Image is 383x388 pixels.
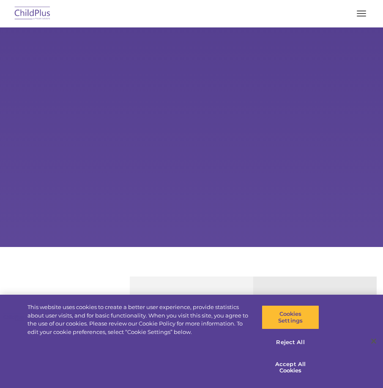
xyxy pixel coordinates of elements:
button: Reject All [262,334,319,351]
button: Accept All Cookies [262,355,319,380]
img: ChildPlus by Procare Solutions [13,4,52,24]
button: Close [364,332,383,350]
button: Cookies Settings [262,305,319,329]
div: This website uses cookies to create a better user experience, provide statistics about user visit... [27,303,250,336]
